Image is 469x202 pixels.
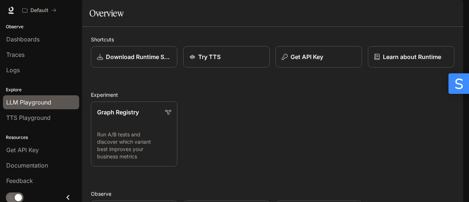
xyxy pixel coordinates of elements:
a: Graph RegistryRun A/B tests and discover which variant best improves your business metrics [91,102,177,166]
p: Run A/B tests and discover which variant best improves your business metrics [97,131,171,160]
button: Get API Key [276,46,362,67]
a: Try TTS [183,46,270,67]
h1: Overview [89,6,123,21]
button: All workspaces [19,3,60,18]
a: Learn about Runtime [368,46,454,67]
p: Get API Key [291,52,323,61]
p: Learn about Runtime [383,52,441,61]
p: Download Runtime SDK [106,52,171,61]
h2: Observe [91,190,454,198]
h2: Shortcuts [91,36,454,43]
div: S [448,73,469,94]
a: Download Runtime SDK [91,46,177,67]
p: Default [30,7,48,14]
p: Try TTS [198,52,221,61]
p: Graph Registry [97,108,139,117]
h2: Experiment [91,91,454,99]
